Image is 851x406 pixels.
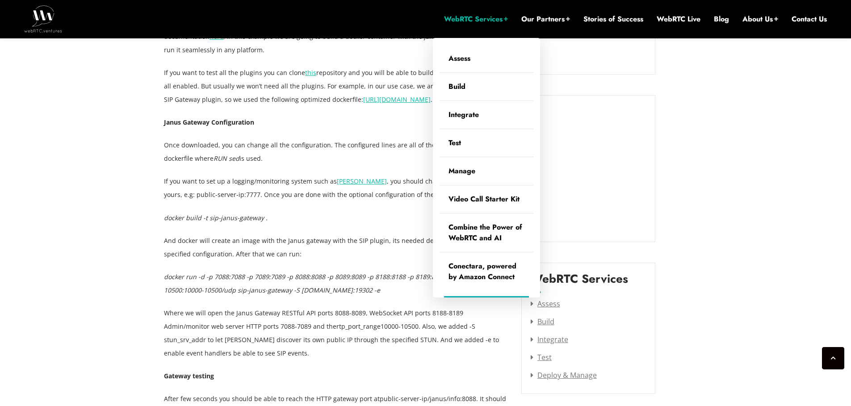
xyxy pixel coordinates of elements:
a: Deploy & Manage [531,370,597,380]
span: If you want to test all the plugins you can clone [164,68,305,77]
a: this [305,68,316,77]
span: Once downloaded, you can change all the configuration. The configured lines are all of those at t... [164,141,494,163]
span: And docker will create an image with the Janus gateway with the SIP plugin, its needed dependenci... [164,236,495,258]
a: here [210,32,223,41]
a: Conectara, powered by Amazon Connect [440,252,533,291]
span: rtp_port_range [336,322,381,331]
a: Assess [440,45,533,72]
a: Manage [440,157,533,185]
a: Assess [531,299,560,309]
span: docker run -d -p 7088:7088 -p 7089:7089 -p 8088:8088 -p 8089:8089 -p 8188:8188 -p 8189:8189 -p 10... [164,272,476,294]
span: is used. [239,154,263,163]
a: Blog [714,14,729,24]
span: If you want to set up a logging/monitoring system such as [164,177,337,185]
a: Test [531,352,552,362]
a: Integrate [531,335,568,344]
span: RUN sed [214,154,239,163]
label: WebRTC Services [531,272,628,293]
span: Where we will open the Janus Gateway RESTful API ports 8088-8089, WebSocket API ports 8188-8189 A... [164,309,469,331]
span: , in this example we are going to build a docker container with the janus gateway so we can run i... [164,32,498,54]
iframe: Embedded CTA [531,105,646,232]
a: [PERSON_NAME] [337,177,387,185]
a: About Us [742,14,778,24]
a: Build [440,73,533,100]
a: [URL][DOMAIN_NAME] [363,95,431,104]
span: After few seconds you should be able to reach the HTTP gateway port at [164,394,380,403]
b: Janus Gateway Configuration [164,118,254,126]
a: WebRTC Services [444,14,508,24]
span: Although it is possible to install the Janus gateway directly in a linux server, following the of... [164,19,479,41]
a: Integrate [440,101,533,129]
a: Test [440,129,533,157]
a: Video Call Starter Kit [440,185,533,213]
span: public-server-ip/janus/info [380,394,460,403]
b: Gateway testing [164,372,214,380]
a: WebRTC Live [657,14,700,24]
span: repository and you will be able to build the janus gateway with all enabled. But usually we won’t... [164,68,505,104]
a: Our Partners [521,14,570,24]
a: Stories of Success [583,14,643,24]
span: . [431,95,432,104]
a: Combine the Power of WebRTC and AI [440,213,533,252]
img: WebRTC.ventures [24,5,62,32]
a: Contact Us [792,14,827,24]
a: Build [531,317,554,326]
span: docker build -t sip-janus-gateway . [164,213,268,222]
span: 10000-10500. Also, we added -S stun_srv_addr to let [PERSON_NAME] discover its own public IP thro... [164,322,499,357]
